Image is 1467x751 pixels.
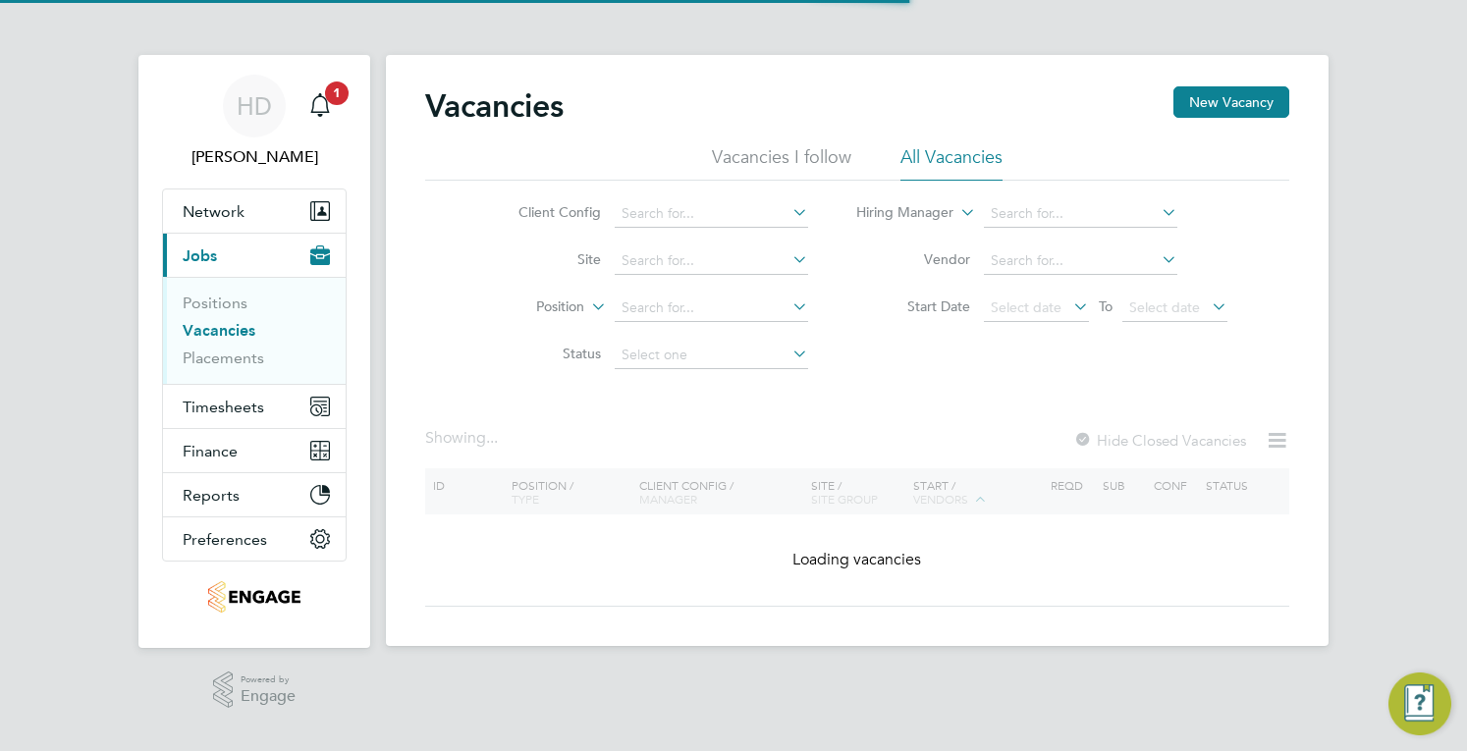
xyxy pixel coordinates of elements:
div: Showing [425,428,502,449]
span: Holly Dunnage [162,145,347,169]
h2: Vacancies [425,86,564,126]
a: Placements [183,349,264,367]
input: Search for... [984,247,1177,275]
button: Reports [163,473,346,516]
nav: Main navigation [138,55,370,648]
span: 1 [325,81,349,105]
input: Search for... [615,247,808,275]
span: Finance [183,442,238,460]
label: Hide Closed Vacancies [1073,431,1246,450]
button: Engage Resource Center [1388,672,1451,735]
span: Jobs [183,246,217,265]
li: All Vacancies [900,145,1003,181]
span: Reports [183,486,240,505]
span: Powered by [241,671,296,688]
button: Timesheets [163,385,346,428]
label: Client Config [488,203,601,221]
button: Network [163,189,346,233]
button: Preferences [163,517,346,561]
label: Vendor [857,250,970,268]
a: Powered byEngage [213,671,297,709]
label: Start Date [857,297,970,315]
input: Search for... [615,295,808,322]
input: Search for... [984,200,1177,228]
span: HD [237,93,272,119]
span: Select date [991,298,1061,316]
input: Select one [615,342,808,369]
button: New Vacancy [1173,86,1289,118]
span: Timesheets [183,398,264,416]
label: Site [488,250,601,268]
li: Vacancies I follow [712,145,851,181]
span: Select date [1129,298,1200,316]
a: Vacancies [183,321,255,340]
span: ... [486,428,498,448]
span: Engage [241,688,296,705]
img: tribuildsolutions-logo-retina.png [208,581,299,613]
a: 1 [300,75,340,137]
button: Finance [163,429,346,472]
span: Preferences [183,530,267,549]
span: To [1093,294,1118,319]
label: Status [488,345,601,362]
a: Go to home page [162,581,347,613]
span: Network [183,202,244,221]
label: Position [471,297,584,317]
input: Search for... [615,200,808,228]
a: HD[PERSON_NAME] [162,75,347,169]
label: Hiring Manager [841,203,953,223]
div: Jobs [163,277,346,384]
a: Positions [183,294,247,312]
button: Jobs [163,234,346,277]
